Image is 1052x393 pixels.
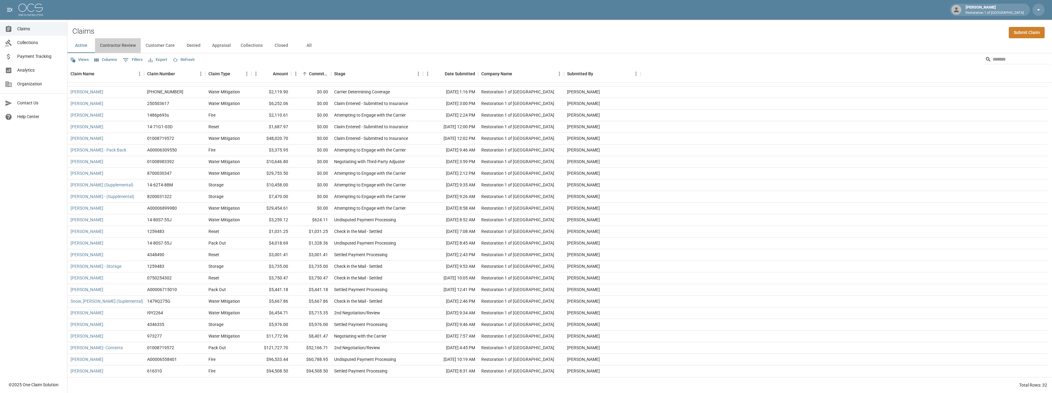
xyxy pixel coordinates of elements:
a: [PERSON_NAME] [71,100,103,107]
div: 0750254302 [147,275,172,281]
div: $1,031.25 [251,226,291,238]
div: Committed Amount [309,65,328,82]
div: Water Mitigation [208,159,240,165]
div: Undisputed Payment Processing [334,356,396,362]
div: Water Mitigation [208,333,240,339]
div: $0.00 [291,203,331,214]
div: Restoration 1 of Evansville [481,333,554,339]
div: $5,441.18 [291,284,331,296]
div: Restoration 1 of Evansville [481,135,554,141]
div: $1,031.25 [291,226,331,238]
div: $5,715.35 [291,307,331,319]
a: [PERSON_NAME] [71,368,103,374]
div: [DATE] 9:26 AM [423,191,478,203]
button: open drawer [4,4,16,16]
div: Restoration 1 of Evansville [481,310,554,316]
div: $0.00 [291,179,331,191]
div: Check in the Mail - Settled [334,298,382,304]
div: A00006558401 [147,356,177,362]
div: 01008719572 [147,135,174,141]
button: Closed [268,38,295,53]
button: Denied [180,38,207,53]
button: Appraisal [207,38,236,53]
div: 250503617 [147,100,169,107]
div: Fire [208,112,215,118]
div: Company Name [478,65,564,82]
div: Date Submitted [423,65,478,82]
div: $5,441.18 [251,284,291,296]
div: Water Mitigation [208,310,240,316]
div: A00006309550 [147,147,177,153]
div: $0.00 [291,86,331,98]
div: $96,533.44 [251,354,291,365]
div: 4346335 [147,321,164,327]
button: Sort [264,69,273,78]
div: $0.00 [291,133,331,144]
a: [PERSON_NAME] [71,228,103,234]
div: Undisputed Payment Processing [334,217,396,223]
div: Restoration 1 of Evansville [481,205,554,211]
div: Amanda Murry [567,124,600,130]
div: Restoration 1 of Evansville [481,124,554,130]
div: Water Mitigation [208,89,240,95]
button: Customer Care [141,38,180,53]
div: 616310 [147,368,162,374]
div: Restoration 1 of Evansville [481,89,554,95]
div: Reset [208,252,219,258]
div: Amanda Murry [567,217,600,223]
div: Restoration 1 of Evansville [481,240,554,246]
a: [PERSON_NAME] [71,205,103,211]
div: Claim Name [71,65,94,82]
div: $11,772.96 [251,331,291,342]
div: $0.00 [291,191,331,203]
div: Water Mitigation [208,205,240,211]
div: Submitted By [567,65,593,82]
div: Restoration 1 of Evansville [481,345,554,351]
div: $4,018.69 [251,238,291,249]
div: $0.00 [291,156,331,168]
div: Amanda Murry [567,345,600,351]
button: Show filters [121,55,144,65]
span: Collections [17,39,62,46]
div: Carrier Determining Coverage [334,89,390,95]
div: Amanda Murry [567,286,600,293]
div: Attempting to Engage with the Carrier [334,112,406,118]
div: Storage [208,263,223,269]
div: Attempting to Engage with the Carrier [334,205,406,211]
div: [DATE] 9:35 AM [423,179,478,191]
div: $624.11 [291,214,331,226]
a: [PERSON_NAME] [71,252,103,258]
a: [PERSON_NAME] [71,89,103,95]
div: [DATE] 9:46 AM [423,319,478,331]
a: [PERSON_NAME] [71,159,103,165]
div: $5,976.00 [291,319,331,331]
span: Analytics [17,67,62,73]
div: Date Submitted [445,65,475,82]
div: $0.00 [291,168,331,179]
div: Reset [208,275,219,281]
div: 14-71G1-03D [147,124,173,130]
div: 4348490 [147,252,164,258]
a: Submit Claim [1009,27,1045,38]
div: [DATE] 10:05 AM [423,272,478,284]
div: Pack Out [208,286,226,293]
button: Menu [423,69,432,78]
div: Restoration 1 of Evansville [481,170,554,176]
button: Views [69,55,90,65]
div: Amanda Murry [567,89,600,95]
div: [DATE] 3:00 PM [423,98,478,110]
div: $0.00 [291,98,331,110]
div: Storage [208,193,223,200]
a: [PERSON_NAME] - Pack Back [71,147,126,153]
div: Amanda Murry [567,298,600,304]
div: Claim Entered - Submitted to Insurance [334,124,408,130]
div: Negotiating with Third-Party Adjuster [334,159,405,165]
div: [DATE] 10:19 AM [423,354,478,365]
div: $1,328.36 [291,238,331,249]
div: Restoration 1 of Evansville [481,100,554,107]
div: [DATE] 12:00 PM [423,121,478,133]
a: [PERSON_NAME] [71,135,103,141]
a: [PERSON_NAME] [71,124,103,130]
div: Check in the Mail - Settled [334,275,382,281]
div: Company Name [481,65,512,82]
